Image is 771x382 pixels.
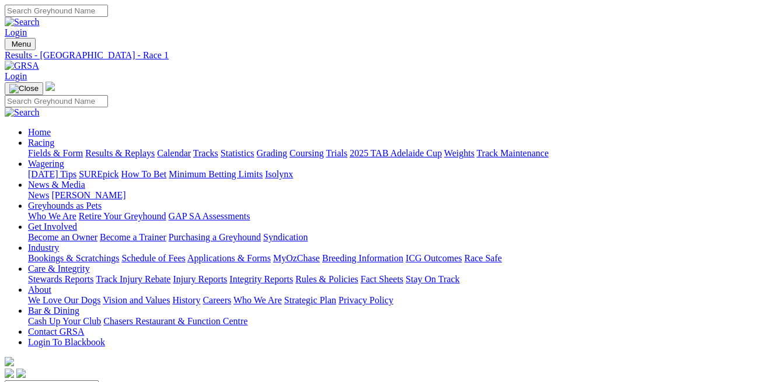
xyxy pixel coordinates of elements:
[233,295,282,305] a: Who We Are
[5,5,108,17] input: Search
[79,169,118,179] a: SUREpick
[28,316,101,326] a: Cash Up Your Club
[295,274,358,284] a: Rules & Policies
[28,201,102,211] a: Greyhounds as Pets
[339,295,393,305] a: Privacy Policy
[284,295,336,305] a: Strategic Plan
[265,169,293,179] a: Isolynx
[169,169,263,179] a: Minimum Betting Limits
[28,232,97,242] a: Become an Owner
[28,159,64,169] a: Wagering
[229,274,293,284] a: Integrity Reports
[350,148,442,158] a: 2025 TAB Adelaide Cup
[203,295,231,305] a: Careers
[5,71,27,81] a: Login
[100,232,166,242] a: Become a Trainer
[5,82,43,95] button: Toggle navigation
[273,253,320,263] a: MyOzChase
[28,337,105,347] a: Login To Blackbook
[103,316,247,326] a: Chasers Restaurant & Function Centre
[28,285,51,295] a: About
[5,50,766,61] a: Results - [GEOGRAPHIC_DATA] - Race 1
[5,95,108,107] input: Search
[28,148,83,158] a: Fields & Form
[51,190,125,200] a: [PERSON_NAME]
[121,253,185,263] a: Schedule of Fees
[5,107,40,118] img: Search
[5,38,36,50] button: Toggle navigation
[169,211,250,221] a: GAP SA Assessments
[96,274,170,284] a: Track Injury Rebate
[28,253,766,264] div: Industry
[28,211,766,222] div: Greyhounds as Pets
[5,17,40,27] img: Search
[12,40,31,48] span: Menu
[28,327,84,337] a: Contact GRSA
[28,306,79,316] a: Bar & Dining
[28,180,85,190] a: News & Media
[322,253,403,263] a: Breeding Information
[5,357,14,366] img: logo-grsa-white.png
[172,295,200,305] a: History
[28,148,766,159] div: Racing
[5,369,14,378] img: facebook.svg
[28,190,766,201] div: News & Media
[28,232,766,243] div: Get Involved
[28,222,77,232] a: Get Involved
[79,211,166,221] a: Retire Your Greyhound
[121,169,167,179] a: How To Bet
[28,211,76,221] a: Who We Are
[46,82,55,91] img: logo-grsa-white.png
[28,295,100,305] a: We Love Our Dogs
[257,148,287,158] a: Grading
[157,148,191,158] a: Calendar
[9,84,39,93] img: Close
[187,253,271,263] a: Applications & Forms
[289,148,324,158] a: Coursing
[28,169,76,179] a: [DATE] Tips
[326,148,347,158] a: Trials
[193,148,218,158] a: Tracks
[85,148,155,158] a: Results & Replays
[173,274,227,284] a: Injury Reports
[28,243,59,253] a: Industry
[28,274,766,285] div: Care & Integrity
[5,27,27,37] a: Login
[5,61,39,71] img: GRSA
[477,148,549,158] a: Track Maintenance
[169,232,261,242] a: Purchasing a Greyhound
[103,295,170,305] a: Vision and Values
[464,253,501,263] a: Race Safe
[263,232,308,242] a: Syndication
[361,274,403,284] a: Fact Sheets
[28,127,51,137] a: Home
[28,190,49,200] a: News
[28,138,54,148] a: Racing
[28,253,119,263] a: Bookings & Scratchings
[406,274,459,284] a: Stay On Track
[28,274,93,284] a: Stewards Reports
[28,169,766,180] div: Wagering
[28,295,766,306] div: About
[221,148,254,158] a: Statistics
[28,316,766,327] div: Bar & Dining
[28,264,90,274] a: Care & Integrity
[16,369,26,378] img: twitter.svg
[406,253,462,263] a: ICG Outcomes
[444,148,475,158] a: Weights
